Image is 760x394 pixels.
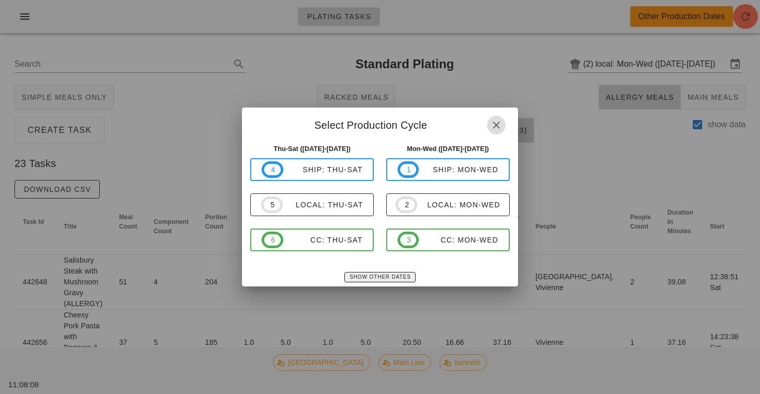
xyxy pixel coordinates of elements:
[419,236,498,244] div: CC: Mon-Wed
[419,165,498,174] div: ship: Mon-Wed
[250,158,374,181] button: 4ship: Thu-Sat
[270,234,275,246] span: 6
[344,272,415,282] button: Show Other Dates
[386,158,510,181] button: 1ship: Mon-Wed
[270,199,274,210] span: 5
[283,236,363,244] div: CC: Thu-Sat
[386,193,510,216] button: 2local: Mon-Wed
[406,234,411,246] span: 3
[349,274,411,280] span: Show Other Dates
[386,229,510,251] button: 3CC: Mon-Wed
[417,201,500,209] div: local: Mon-Wed
[407,145,489,153] strong: Mon-Wed ([DATE]-[DATE])
[404,199,408,210] span: 2
[283,201,363,209] div: local: Thu-Sat
[283,165,363,174] div: ship: Thu-Sat
[250,229,374,251] button: 6CC: Thu-Sat
[273,145,351,153] strong: Thu-Sat ([DATE]-[DATE])
[270,164,275,175] span: 4
[406,164,411,175] span: 1
[250,193,374,216] button: 5local: Thu-Sat
[242,108,518,140] div: Select Production Cycle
